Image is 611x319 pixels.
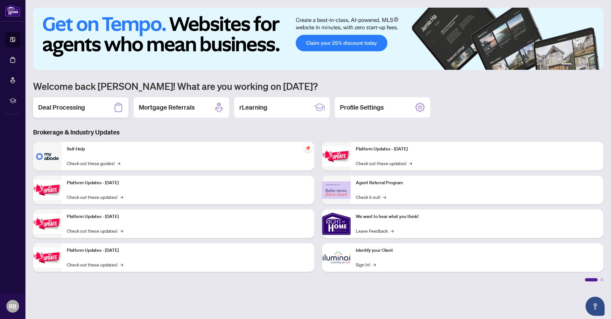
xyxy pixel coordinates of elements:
[139,103,195,112] h2: Mortgage Referrals
[383,193,386,200] span: →
[304,144,312,152] span: pushpin
[356,227,394,234] a: Leave Feedback→
[67,213,309,220] p: Platform Updates - [DATE]
[373,261,376,268] span: →
[239,103,267,112] h2: rLearning
[322,243,351,272] img: Identify your Client
[390,227,394,234] span: →
[322,209,351,238] img: We want to hear what you think!
[33,248,62,268] img: Platform Updates - July 8, 2025
[356,160,412,167] a: Check out these updates!→
[120,227,123,234] span: →
[586,297,605,316] button: Open asap
[356,213,598,220] p: We want to hear what you think!
[356,193,386,200] a: Check it out!→
[38,103,85,112] h2: Deal Processing
[120,193,123,200] span: →
[33,180,62,200] img: Platform Updates - September 16, 2025
[579,63,582,66] button: 3
[5,5,20,17] img: logo
[340,103,384,112] h2: Profile Settings
[33,8,603,70] img: Slide 0
[33,128,603,137] h3: Brokerage & Industry Updates
[322,181,351,199] img: Agent Referral Program
[574,63,577,66] button: 2
[67,247,309,254] p: Platform Updates - [DATE]
[409,160,412,167] span: →
[356,247,598,254] p: Identify your Client
[33,80,603,92] h1: Welcome back [PERSON_NAME]! What are you working on [DATE]?
[322,146,351,166] img: Platform Updates - June 23, 2025
[67,160,120,167] a: Check out these guides!→
[67,193,123,200] a: Check out these updates!→
[561,63,572,66] button: 1
[33,142,62,170] img: Self-Help
[594,63,597,66] button: 6
[356,261,376,268] a: Sign In!→
[67,261,123,268] a: Check out these updates!→
[67,179,309,186] p: Platform Updates - [DATE]
[120,261,123,268] span: →
[117,160,120,167] span: →
[584,63,587,66] button: 4
[67,146,309,153] p: Self-Help
[67,227,123,234] a: Check out these updates!→
[33,214,62,234] img: Platform Updates - July 21, 2025
[589,63,592,66] button: 5
[356,179,598,186] p: Agent Referral Program
[9,302,17,311] span: RB
[356,146,598,153] p: Platform Updates - [DATE]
